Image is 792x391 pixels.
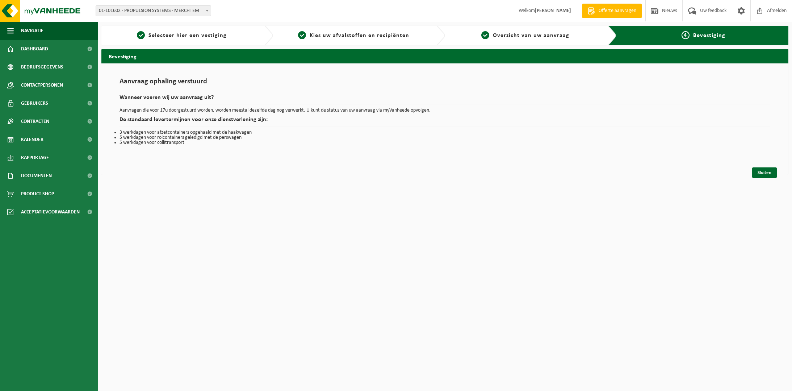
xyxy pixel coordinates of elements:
[21,76,63,94] span: Contactpersonen
[752,167,777,178] a: Sluiten
[277,31,430,40] a: 2Kies uw afvalstoffen en recipiënten
[582,4,642,18] a: Offerte aanvragen
[148,33,227,38] span: Selecteer hier een vestiging
[21,203,80,221] span: Acceptatievoorwaarden
[21,130,43,149] span: Kalender
[120,140,770,145] li: 5 werkdagen voor collitransport
[96,6,211,16] span: 01-101602 - PROPULSION SYSTEMS - MERCHTEM
[21,112,49,130] span: Contracten
[21,58,63,76] span: Bedrijfsgegevens
[21,167,52,185] span: Documenten
[21,22,43,40] span: Navigatie
[21,185,54,203] span: Product Shop
[137,31,145,39] span: 1
[120,130,770,135] li: 3 werkdagen voor afzetcontainers opgehaald met de haakwagen
[535,8,571,13] strong: [PERSON_NAME]
[481,31,489,39] span: 3
[21,149,49,167] span: Rapportage
[120,135,770,140] li: 5 werkdagen voor rolcontainers geledigd met de perswagen
[298,31,306,39] span: 2
[120,117,770,126] h2: De standaard levertermijnen voor onze dienstverlening zijn:
[21,40,48,58] span: Dashboard
[105,31,259,40] a: 1Selecteer hier een vestiging
[493,33,569,38] span: Overzicht van uw aanvraag
[120,95,770,104] h2: Wanneer voeren wij uw aanvraag uit?
[449,31,602,40] a: 3Overzicht van uw aanvraag
[120,108,770,113] p: Aanvragen die voor 17u doorgestuurd worden, worden meestal dezelfde dag nog verwerkt. U kunt de s...
[96,5,211,16] span: 01-101602 - PROPULSION SYSTEMS - MERCHTEM
[120,78,770,89] h1: Aanvraag ophaling verstuurd
[693,33,725,38] span: Bevestiging
[101,49,788,63] h2: Bevestiging
[682,31,690,39] span: 4
[21,94,48,112] span: Gebruikers
[597,7,638,14] span: Offerte aanvragen
[310,33,409,38] span: Kies uw afvalstoffen en recipiënten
